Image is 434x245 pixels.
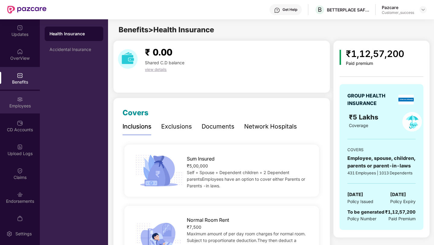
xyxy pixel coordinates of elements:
[347,209,385,215] span: To be generated
[17,120,23,126] img: svg+xml;base64,PHN2ZyBpZD0iQ0RfQWNjb3VudHMiIGRhdGEtbmFtZT0iQ0QgQWNjb3VudHMiIHhtbG5zPSJodHRwOi8vd3...
[421,7,426,12] img: svg+xml;base64,PHN2ZyBpZD0iRHJvcGRvd24tMzJ4MzIiIHhtbG5zPSJodHRwOi8vd3d3LnczLm9yZy8yMDAwL3N2ZyIgd2...
[402,112,422,132] img: policyIcon
[133,153,184,189] img: icon
[347,170,416,176] div: 431 Employees | 1013 Dependents
[390,191,406,198] span: [DATE]
[340,50,341,65] img: icon
[123,108,148,117] span: Covers
[145,47,172,58] span: ₹ 0.00
[318,6,322,13] span: B
[346,47,404,61] div: ₹1,12,57,200
[347,147,416,153] div: COVERS
[6,231,12,237] img: svg+xml;base64,PHN2ZyBpZD0iU2V0dGluZy0yMHgyMCIgeG1sbnM9Imh0dHA6Ly93d3cudzMub3JnLzIwMDAvc3ZnIiB3aW...
[282,7,297,12] div: Get Help
[145,67,167,72] span: view details
[17,215,23,221] img: svg+xml;base64,PHN2ZyBpZD0iTXlfT3JkZXJzIiBkYXRhLW5hbWU9Ik15IE9yZGVycyIgeG1sbnM9Imh0dHA6Ly93d3cudz...
[244,122,297,131] div: Network Hospitals
[17,25,23,31] img: svg+xml;base64,PHN2ZyBpZD0iVXBkYXRlZCIgeG1sbnM9Imh0dHA6Ly93d3cudzMub3JnLzIwMDAvc3ZnIiB3aWR0aD0iMj...
[347,216,376,221] span: Policy Number
[187,216,229,224] span: Normal Room Rent
[187,224,310,231] div: ₹7,500
[388,215,416,222] span: Paid Premium
[346,61,404,66] div: Paid premium
[7,6,46,14] img: New Pazcare Logo
[202,122,235,131] div: Documents
[347,92,396,107] div: GROUP HEALTH INSURANCE
[119,25,214,34] span: Benefits > Health Insurance
[17,72,23,78] img: svg+xml;base64,PHN2ZyBpZD0iQmVuZWZpdHMiIHhtbG5zPSJodHRwOi8vd3d3LnczLm9yZy8yMDAwL3N2ZyIgd2lkdGg9Ij...
[17,144,23,150] img: svg+xml;base64,PHN2ZyBpZD0iVXBsb2FkX0xvZ3MiIGRhdGEtbmFtZT0iVXBsb2FkIExvZ3MiIHhtbG5zPSJodHRwOi8vd3...
[17,49,23,55] img: svg+xml;base64,PHN2ZyBpZD0iSG9tZSIgeG1sbnM9Imh0dHA6Ly93d3cudzMub3JnLzIwMDAvc3ZnIiB3aWR0aD0iMjAiIG...
[274,7,280,13] img: svg+xml;base64,PHN2ZyBpZD0iSGVscC0zMngzMiIgeG1sbnM9Imh0dHA6Ly93d3cudzMub3JnLzIwMDAvc3ZnIiB3aWR0aD...
[349,123,368,128] span: Coverage
[327,7,369,13] div: BETTERPLACE SAFETY SOLUTIONS PRIVATE LIMITED
[49,31,98,37] div: Health Insurance
[398,95,414,104] img: insurerLogo
[347,154,416,170] div: Employee, spouse, children, parents or parent-in-laws
[385,208,416,216] div: ₹1,12,57,200
[347,198,373,205] span: Policy Issued
[187,155,215,163] span: Sum Insured
[123,122,152,131] div: Inclusions
[187,163,310,169] div: ₹5,00,000
[49,47,98,52] div: Accidental Insurance
[17,96,23,102] img: svg+xml;base64,PHN2ZyBpZD0iRW1wbG95ZWVzIiB4bWxucz0iaHR0cDovL3d3dy53My5vcmcvMjAwMC9zdmciIHdpZHRoPS...
[161,122,192,131] div: Exclusions
[347,191,363,198] span: [DATE]
[390,198,416,205] span: Policy Expiry
[187,170,305,188] span: Self + Spouse + Dependent children + 2 Dependent parentsEmployees have an option to cover either ...
[118,49,138,69] img: download
[145,60,184,65] span: Shared C.D balance
[382,10,414,15] div: Customer_success
[17,168,23,174] img: svg+xml;base64,PHN2ZyBpZD0iQ2xhaW0iIHhtbG5zPSJodHRwOi8vd3d3LnczLm9yZy8yMDAwL3N2ZyIgd2lkdGg9IjIwIi...
[382,5,414,10] div: Pazcare
[17,192,23,198] img: svg+xml;base64,PHN2ZyBpZD0iRW5kb3JzZW1lbnRzIiB4bWxucz0iaHR0cDovL3d3dy53My5vcmcvMjAwMC9zdmciIHdpZH...
[14,231,34,237] div: Settings
[349,113,380,121] span: ₹5 Lakhs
